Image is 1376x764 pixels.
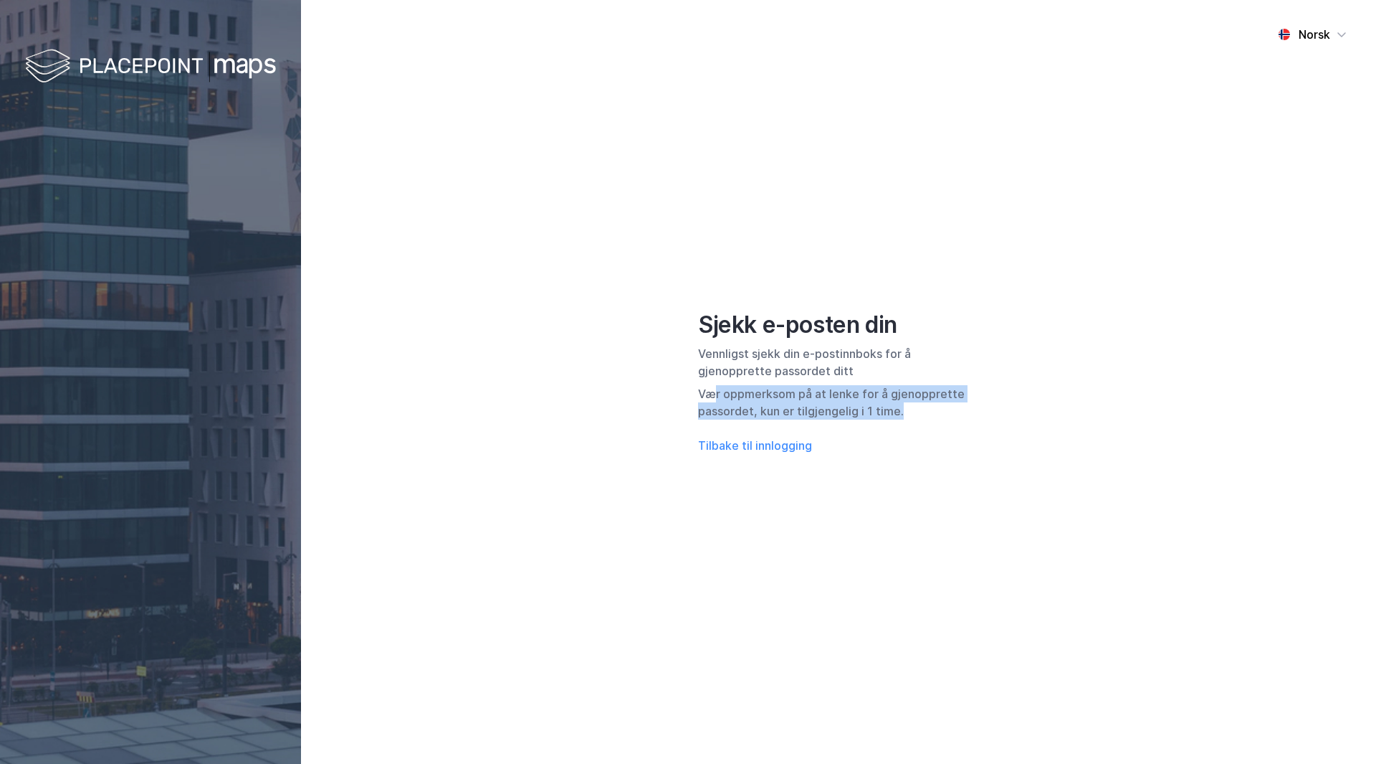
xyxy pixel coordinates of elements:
div: Vennligst sjekk din e-postinnboks for å gjenopprette passordet ditt [698,345,979,379]
div: Vær oppmerksom på at lenke for å gjenopprette passordet, kun er tilgjengelig i 1 time. [698,385,979,420]
div: Norsk [1299,26,1330,43]
iframe: Chat Widget [1304,695,1376,764]
img: logo-white.f07954bde2210d2a523dddb988cd2aa7.svg [25,46,276,88]
div: Sjekk e-posten din [698,311,979,339]
button: Tilbake til innlogging [698,437,812,454]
